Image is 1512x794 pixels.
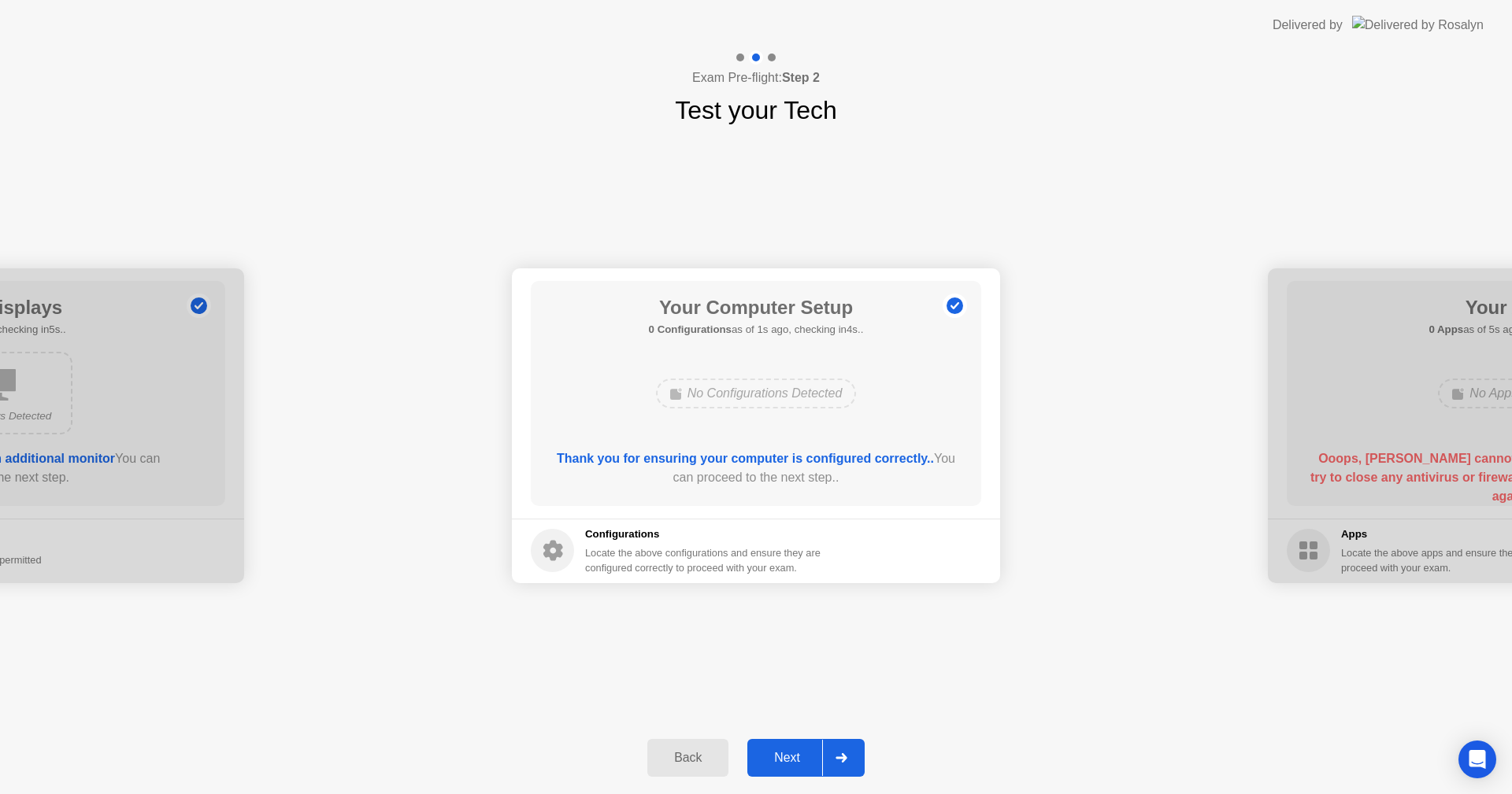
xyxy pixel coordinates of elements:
b: 0 Configurations [649,323,732,335]
div: Open Intercom Messenger [1458,740,1496,778]
div: Next [752,751,822,765]
div: Delivered by [1273,16,1343,35]
button: Back [647,739,728,777]
h4: Exam Pre-flight: [692,68,820,87]
div: Back [652,751,724,765]
h5: Configurations [585,526,824,542]
b: Thank you for ensuring your computer is configured correctly.. [557,452,934,465]
button: Next [747,739,865,777]
img: Delivered by Rosalyn [1352,16,1484,34]
div: Locate the above configurations and ensure they are configured correctly to proceed with your exam. [585,545,824,575]
h5: as of 1s ago, checking in4s.. [649,322,864,338]
div: You can proceed to the next step.. [554,449,959,487]
div: No Configurations Detected [656,379,857,408]
b: Step 2 [782,71,820,84]
h1: Test your Tech [675,91,837,129]
h1: Your Computer Setup [649,294,864,322]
